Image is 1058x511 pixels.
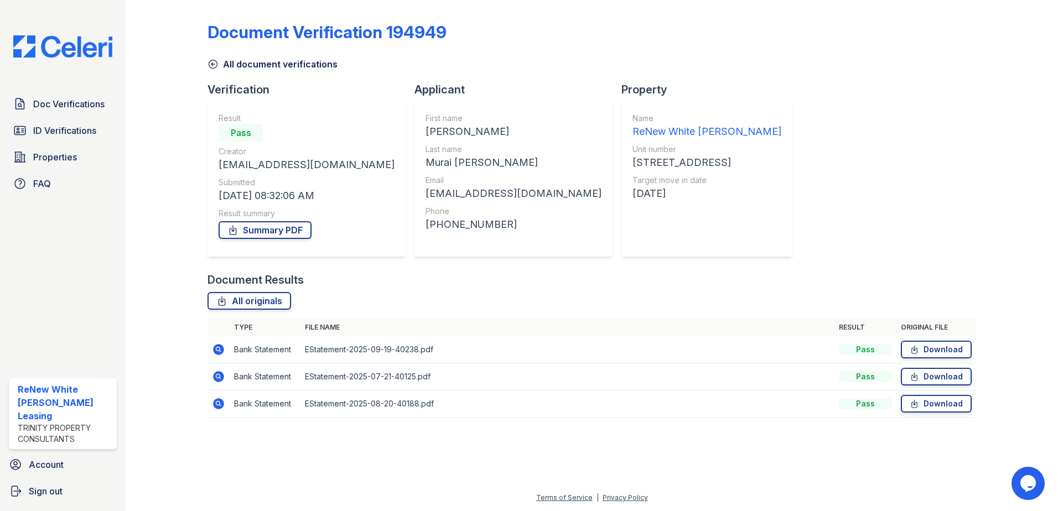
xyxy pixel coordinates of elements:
span: Account [29,458,64,471]
div: Last name [426,144,601,155]
div: Document Verification 194949 [208,22,447,42]
div: Creator [219,146,395,157]
div: [DATE] 08:32:06 AM [219,188,395,204]
th: Result [834,319,896,336]
div: Document Results [208,272,304,288]
div: [PERSON_NAME] [426,124,601,139]
div: [DATE] [632,186,781,201]
td: EStatement-2025-08-20-40188.pdf [300,390,834,418]
div: First name [426,113,601,124]
a: Summary PDF [219,221,312,239]
td: EStatement-2025-07-21-40125.pdf [300,363,834,390]
div: [STREET_ADDRESS] [632,155,781,170]
div: Murai [PERSON_NAME] [426,155,601,170]
a: Name ReNew White [PERSON_NAME] [632,113,781,139]
a: Terms of Service [536,493,593,502]
span: ID Verifications [33,124,96,137]
a: All originals [208,292,291,310]
div: Target move in date [632,175,781,186]
td: Bank Statement [230,390,300,418]
div: Trinity Property Consultants [18,423,112,445]
div: Verification [208,82,414,97]
a: ID Verifications [9,119,117,142]
td: Bank Statement [230,336,300,363]
div: Phone [426,206,601,217]
div: Result [219,113,395,124]
div: Name [632,113,781,124]
a: Download [901,341,972,358]
div: Pass [839,398,892,409]
iframe: chat widget [1012,467,1047,500]
div: [EMAIL_ADDRESS][DOMAIN_NAME] [426,186,601,201]
th: Original file [896,319,976,336]
a: Privacy Policy [603,493,648,502]
a: Doc Verifications [9,93,117,115]
span: FAQ [33,177,51,190]
div: | [597,493,599,502]
a: Properties [9,146,117,168]
a: Account [4,453,121,476]
a: All document verifications [208,58,338,71]
td: EStatement-2025-09-19-40238.pdf [300,336,834,363]
div: Email [426,175,601,186]
th: File name [300,319,834,336]
a: Download [901,368,972,385]
a: Download [901,395,972,413]
div: [EMAIL_ADDRESS][DOMAIN_NAME] [219,157,395,173]
a: FAQ [9,173,117,195]
div: Pass [839,371,892,382]
a: Sign out [4,480,121,502]
div: Pass [839,344,892,355]
div: Submitted [219,177,395,188]
div: Pass [219,124,263,142]
div: [PHONE_NUMBER] [426,217,601,232]
th: Type [230,319,300,336]
div: ReNew White [PERSON_NAME] Leasing [18,383,112,423]
img: CE_Logo_Blue-a8612792a0a2168367f1c8372b55b34899dd931a85d93a1a3d3e32e68fde9ad4.png [4,35,121,58]
div: Property [621,82,801,97]
div: Result summary [219,208,395,219]
div: Unit number [632,144,781,155]
span: Sign out [29,484,63,498]
span: Properties [33,150,77,164]
td: Bank Statement [230,363,300,390]
span: Doc Verifications [33,97,105,111]
div: Applicant [414,82,621,97]
div: ReNew White [PERSON_NAME] [632,124,781,139]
